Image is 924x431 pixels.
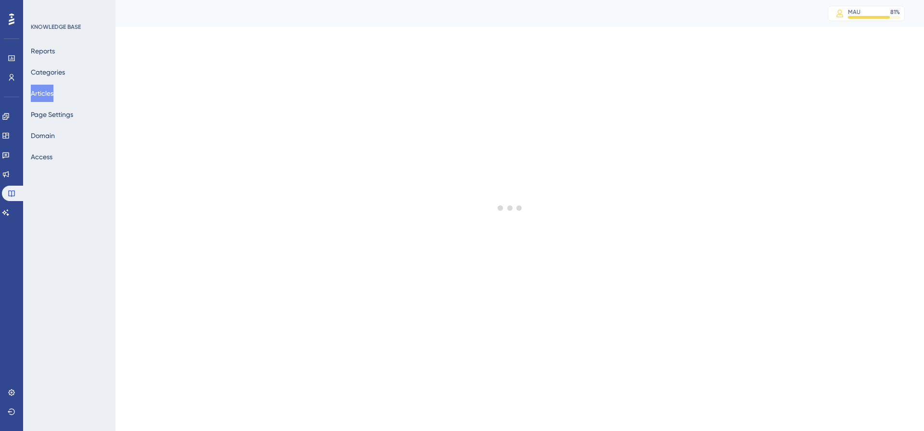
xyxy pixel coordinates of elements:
button: Access [31,148,52,165]
button: Domain [31,127,55,144]
div: 81 % [890,8,900,16]
button: Reports [31,42,55,60]
div: MAU [848,8,860,16]
div: KNOWLEDGE BASE [31,23,81,31]
button: Articles [31,85,53,102]
button: Page Settings [31,106,73,123]
button: Categories [31,63,65,81]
